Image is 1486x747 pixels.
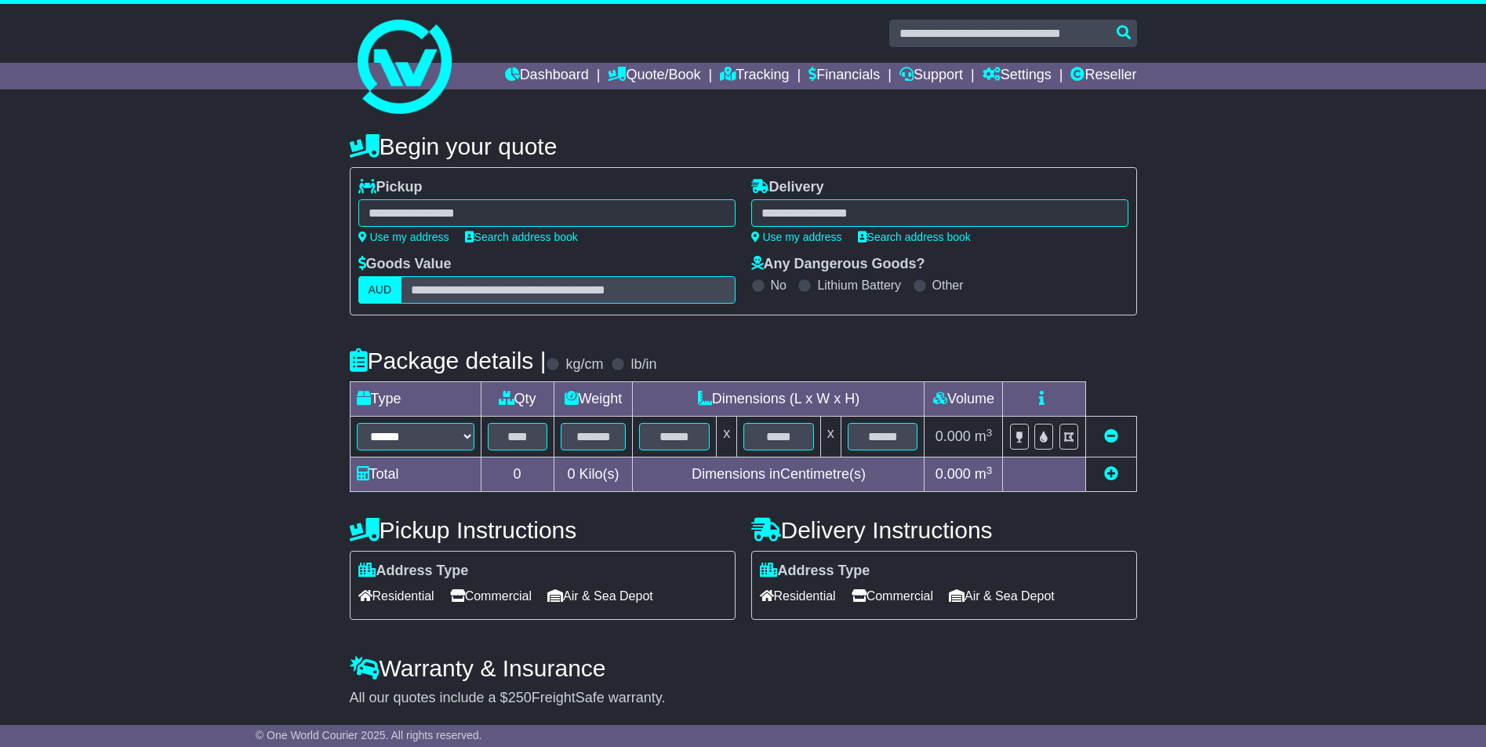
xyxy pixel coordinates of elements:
a: Add new item [1104,466,1118,482]
span: 0.000 [936,466,971,482]
a: Use my address [751,231,842,243]
a: Settings [983,63,1052,89]
sup: 3 [986,465,993,476]
span: m [975,428,993,444]
span: Commercial [852,584,933,608]
label: Delivery [751,179,824,196]
a: Dashboard [505,63,589,89]
td: Dimensions in Centimetre(s) [633,457,925,492]
td: 0 [481,457,554,492]
span: Residential [358,584,434,608]
td: Total [350,457,481,492]
label: Any Dangerous Goods? [751,256,925,273]
span: Commercial [450,584,532,608]
label: No [771,278,787,293]
a: Support [899,63,963,89]
span: 0.000 [936,428,971,444]
label: kg/cm [565,356,603,373]
h4: Package details | [350,348,547,373]
td: Dimensions (L x W x H) [633,382,925,417]
div: All our quotes include a $ FreightSafe warranty. [350,690,1137,707]
label: lb/in [630,356,656,373]
h4: Warranty & Insurance [350,655,1137,681]
a: Remove this item [1104,428,1118,444]
h4: Delivery Instructions [751,517,1137,543]
a: Reseller [1070,63,1136,89]
sup: 3 [986,427,993,439]
td: Qty [481,382,554,417]
td: Kilo(s) [554,457,633,492]
label: Lithium Battery [817,278,901,293]
span: 250 [508,690,532,705]
a: Tracking [720,63,789,89]
span: Air & Sea Depot [547,584,653,608]
td: x [820,417,841,457]
td: Volume [925,382,1003,417]
h4: Pickup Instructions [350,517,736,543]
a: Search address book [465,231,578,243]
td: x [717,417,737,457]
a: Use my address [358,231,449,243]
label: AUD [358,276,402,304]
span: © One World Courier 2025. All rights reserved. [256,729,482,742]
a: Search address book [858,231,971,243]
label: Pickup [358,179,423,196]
label: Goods Value [358,256,452,273]
label: Address Type [358,563,469,580]
h4: Begin your quote [350,133,1137,159]
span: Residential [760,584,836,608]
span: Air & Sea Depot [949,584,1055,608]
td: Weight [554,382,633,417]
span: m [975,466,993,482]
a: Financials [808,63,880,89]
td: Type [350,382,481,417]
label: Address Type [760,563,870,580]
label: Other [932,278,964,293]
span: 0 [567,466,575,482]
a: Quote/Book [608,63,700,89]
